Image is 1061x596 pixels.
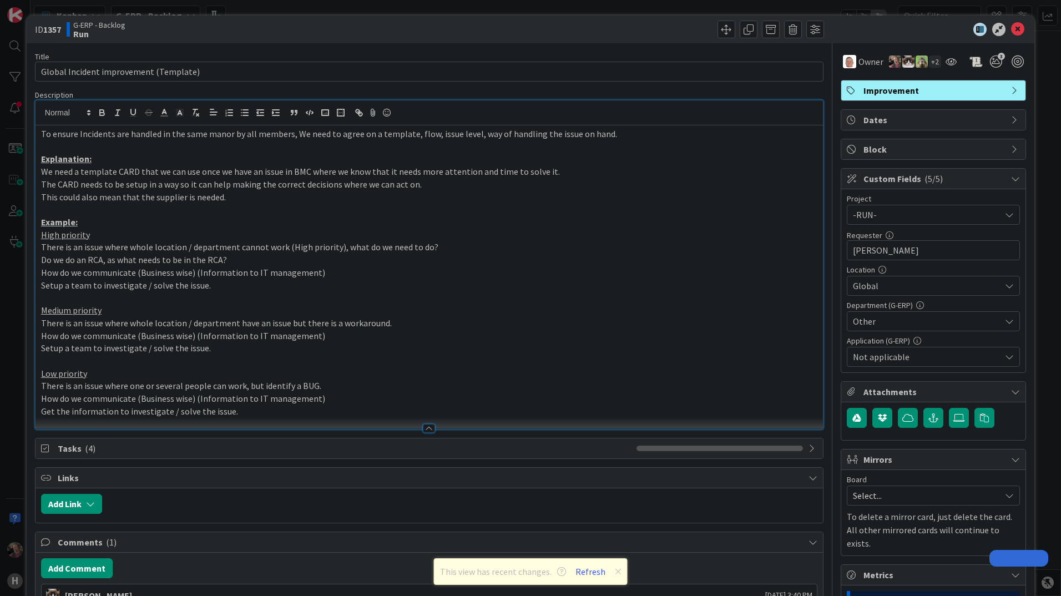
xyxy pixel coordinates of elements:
[924,173,943,184] span: ( 5/5 )
[41,392,817,405] p: How do we communicate (Business wise) (Information to IT management)
[998,53,1005,60] span: 3
[902,55,915,68] img: Kv
[41,216,78,228] u: Example:
[847,266,1020,274] div: Location
[41,165,817,178] p: We need a template CARD that we can use once we have an issue in BMC where we know that it needs ...
[41,153,92,164] u: Explanation:
[41,317,817,330] p: There is an issue where whole location / department have an issue but there is a workaround.
[847,337,1020,345] div: Application (G-ERP)
[41,494,102,514] button: Add Link
[41,128,817,140] p: To ensure Incidents are handled in the same manor by all members, We need to agree on a template,...
[106,537,117,548] span: ( 1 )
[847,195,1020,203] div: Project
[85,443,95,454] span: ( 4 )
[863,568,1006,582] span: Metrics
[41,229,90,240] u: High priority
[41,305,102,316] u: Medium priority
[41,241,817,254] p: There is an issue where whole location / department cannot work (High priority), what do we need ...
[863,453,1006,466] span: Mirrors
[35,52,49,62] label: Title
[572,564,609,579] button: Refresh
[929,55,941,68] div: + 2
[58,471,803,484] span: Links
[916,55,928,68] img: TT
[853,279,1001,292] span: Global
[43,24,61,35] b: 1357
[853,207,995,223] span: -RUN-
[41,330,817,342] p: How do we communicate (Business wise) (Information to IT management)
[41,279,817,292] p: Setup a team to investigate / solve the issue.
[58,442,631,455] span: Tasks
[58,536,803,549] span: Comments
[863,143,1006,156] span: Block
[440,565,566,578] span: This view has recent changes.
[863,113,1006,127] span: Dates
[847,301,1020,309] div: Department (G-ERP)
[41,254,817,266] p: Do we do an RCA, as what needs to be in the RCA?
[35,23,61,36] span: ID
[853,488,995,503] span: Select...
[41,558,113,578] button: Add Comment
[41,178,817,191] p: The CARD needs to be setup in a way so it can help making the correct decisions where we can act on.
[853,350,1001,363] span: Not applicable
[853,315,1001,328] span: Other
[889,55,901,68] img: BF
[858,55,883,68] span: Owner
[863,172,1006,185] span: Custom Fields
[41,266,817,279] p: How do we communicate (Business wise) (Information to IT management)
[35,62,823,82] input: type card name here...
[847,230,882,240] label: Requester
[41,342,817,355] p: Setup a team to investigate / solve the issue.
[73,21,125,29] span: G-ERP - Backlog
[847,510,1020,550] p: To delete a mirror card, just delete the card. All other mirrored cards will continue to exists.
[41,380,817,392] p: There is an issue where one or several people can work, but identify a BUG.
[41,191,817,204] p: This could also mean that the supplier is needed.
[41,368,87,379] u: Low priority
[35,90,73,100] span: Description
[863,84,1006,97] span: Improvement
[863,385,1006,398] span: Attachments
[843,55,856,68] img: lD
[73,29,125,38] b: Run
[847,476,867,483] span: Board
[41,405,817,418] p: Get the information to investigate / solve the issue.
